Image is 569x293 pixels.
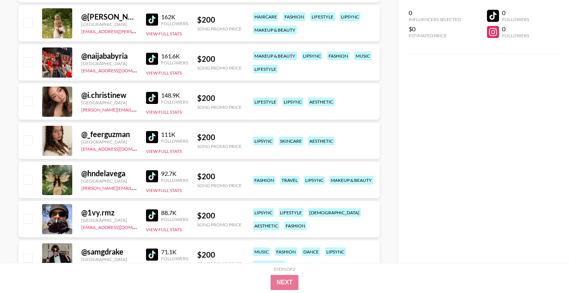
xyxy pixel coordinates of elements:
div: fashion [253,176,275,185]
div: [GEOGRAPHIC_DATA] [81,217,137,223]
div: @ _feerguzman [81,130,137,139]
button: View Full Stats [146,109,182,115]
img: TikTok [146,209,158,221]
div: [GEOGRAPHIC_DATA] [81,256,137,262]
div: lipsync [301,52,323,60]
div: 148.9K [161,92,188,99]
a: [EMAIL_ADDRESS][DOMAIN_NAME] [81,223,157,230]
div: Song Promo Price [197,104,242,110]
div: Song Promo Price [197,261,242,267]
div: Song Promo Price [197,143,242,149]
a: [EMAIL_ADDRESS][DOMAIN_NAME] [81,66,157,73]
img: TikTok [146,14,158,26]
div: [DEMOGRAPHIC_DATA] [308,208,361,217]
div: @ 1vy.rmz [81,208,137,217]
div: [GEOGRAPHIC_DATA] [81,139,137,145]
button: View Full Stats [146,70,182,76]
div: makeup & beauty [253,26,297,34]
div: Followers [502,33,529,38]
div: lifestyle [310,12,335,21]
div: Song Promo Price [197,65,242,71]
div: fashion [275,247,297,256]
div: $ 200 [197,211,242,220]
a: [EMAIL_ADDRESS][DOMAIN_NAME] [81,145,157,152]
div: music [354,52,371,60]
div: transitions [253,261,285,269]
div: fashion [327,52,350,60]
img: TikTok [146,131,158,143]
div: aesthetic [308,98,335,106]
div: 0 [502,25,529,33]
div: lifestyle [278,208,303,217]
a: [PERSON_NAME][EMAIL_ADDRESS][DOMAIN_NAME] [81,105,193,113]
div: 88.7K [161,209,188,217]
div: lifestyle [253,65,278,73]
div: Followers [502,17,529,22]
div: lipsync [282,98,303,106]
a: [PERSON_NAME][EMAIL_ADDRESS][DOMAIN_NAME] [81,184,193,191]
button: View Full Stats [146,227,182,232]
button: Next [271,275,299,290]
div: aesthetic [253,221,280,230]
div: Followers [161,138,188,144]
div: lifestyle [253,98,278,106]
div: Song Promo Price [197,26,242,32]
div: travel [280,176,299,185]
div: makeup & beauty [329,176,373,185]
div: aesthetic [308,137,335,145]
div: Followers [161,99,188,105]
img: TikTok [146,53,158,65]
div: Step 1 of 2 [274,266,295,272]
div: $ 200 [197,54,242,64]
div: 162K [161,13,188,21]
button: View Full Stats [146,31,182,37]
div: makeup & beauty [253,52,297,60]
button: View Full Stats [146,188,182,193]
div: @ [PERSON_NAME].[GEOGRAPHIC_DATA] [81,12,137,21]
div: lipsync [304,176,325,185]
div: $ 200 [197,15,242,24]
div: 0 [502,9,529,17]
div: 111K [161,131,188,138]
div: 0 [409,9,461,17]
div: lipsync [339,12,361,21]
div: music [253,247,270,256]
div: Followers [161,177,188,183]
div: [GEOGRAPHIC_DATA] [81,178,137,184]
div: $ 200 [197,93,242,103]
div: @ samgdrake [81,247,137,256]
div: $ 200 [197,172,242,181]
div: Followers [161,21,188,26]
div: lipsync [325,247,346,256]
div: @ naijababyria [81,51,137,61]
div: Followers [161,217,188,222]
div: Influencers Selected [409,17,461,22]
a: [EMAIL_ADDRESS][PERSON_NAME][DOMAIN_NAME] [81,27,193,34]
iframe: Drift Widget Chat Controller [531,255,560,284]
div: @ hndelavega [81,169,137,178]
div: 92.7K [161,170,188,177]
img: TikTok [146,92,158,104]
div: Song Promo Price [197,183,242,188]
div: $ 200 [197,133,242,142]
div: [GEOGRAPHIC_DATA] [81,21,137,27]
button: View Full Stats [146,148,182,154]
div: fashion [284,221,307,230]
div: [GEOGRAPHIC_DATA] [81,100,137,105]
div: $0 [409,25,461,33]
div: skincare [278,137,303,145]
div: dance [302,247,320,256]
div: Followers [161,256,188,261]
div: lipsync [253,137,274,145]
div: Followers [161,60,188,66]
div: fashion [283,12,306,21]
div: $ 200 [197,250,242,259]
div: @ i.christinew [81,90,137,100]
div: [GEOGRAPHIC_DATA] [81,61,137,66]
div: lipsync [253,208,274,217]
img: TikTok [146,249,158,261]
div: haircare [253,12,278,21]
div: 161.6K [161,52,188,60]
img: TikTok [146,170,158,182]
div: Estimated Price [409,33,461,38]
